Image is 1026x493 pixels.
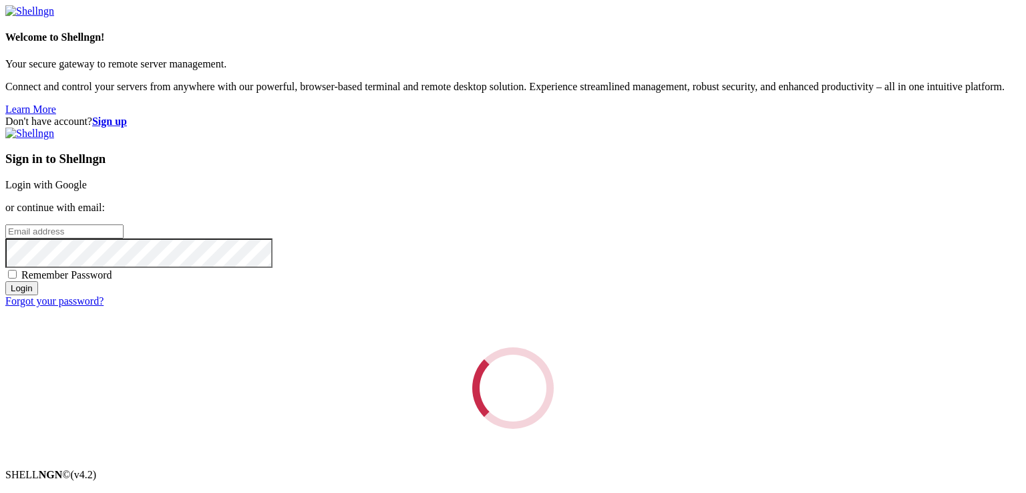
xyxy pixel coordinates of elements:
[8,270,17,279] input: Remember Password
[5,281,38,295] input: Login
[39,469,63,480] b: NGN
[5,224,124,238] input: Email address
[5,295,104,307] a: Forgot your password?
[92,116,127,127] a: Sign up
[5,81,1021,93] p: Connect and control your servers from anywhere with our powerful, browser-based terminal and remo...
[5,128,54,140] img: Shellngn
[71,469,97,480] span: 4.2.0
[5,469,96,480] span: SHELL ©
[21,269,112,281] span: Remember Password
[470,345,556,431] div: Loading...
[5,116,1021,128] div: Don't have account?
[5,104,56,115] a: Learn More
[5,58,1021,70] p: Your secure gateway to remote server management.
[5,31,1021,43] h4: Welcome to Shellngn!
[5,202,1021,214] p: or continue with email:
[5,179,87,190] a: Login with Google
[5,5,54,17] img: Shellngn
[5,152,1021,166] h3: Sign in to Shellngn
